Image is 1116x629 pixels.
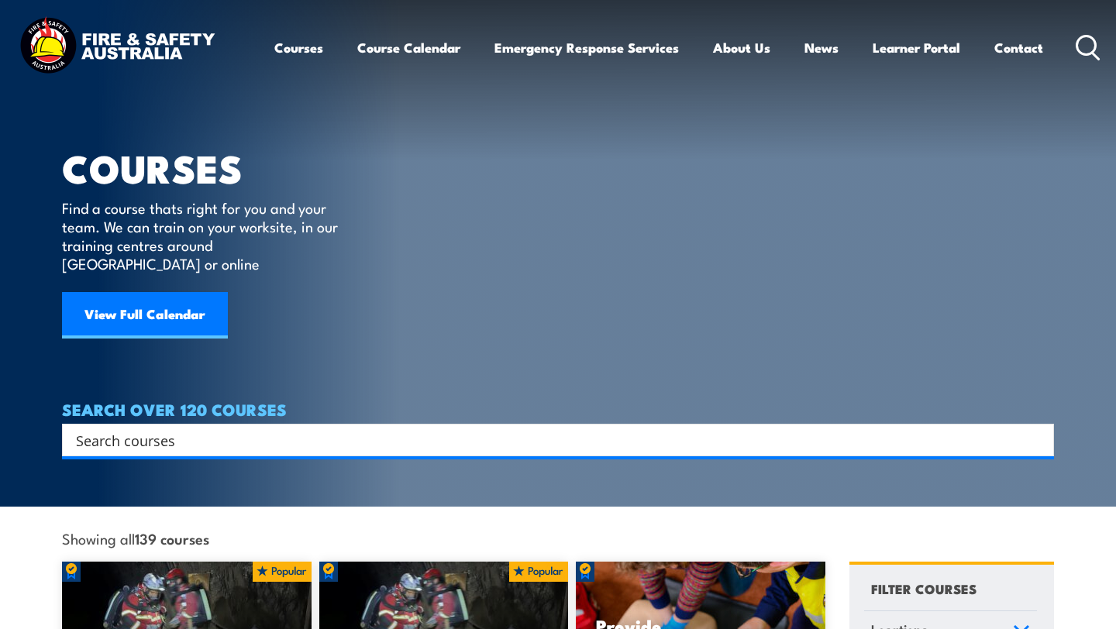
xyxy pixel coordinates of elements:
a: Learner Portal [873,27,960,68]
p: Find a course thats right for you and your team. We can train on your worksite, in our training c... [62,198,345,273]
button: Search magnifier button [1027,429,1049,451]
h4: FILTER COURSES [871,578,976,599]
a: View Full Calendar [62,292,228,339]
h1: COURSES [62,150,360,184]
a: Course Calendar [357,27,460,68]
a: Courses [274,27,323,68]
a: News [804,27,839,68]
form: Search form [79,429,1023,451]
a: Emergency Response Services [494,27,679,68]
input: Search input [76,428,1020,452]
strong: 139 courses [135,528,209,548]
a: About Us [713,27,770,68]
h4: SEARCH OVER 120 COURSES [62,400,1054,418]
a: Contact [994,27,1043,68]
span: Showing all [62,530,209,546]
